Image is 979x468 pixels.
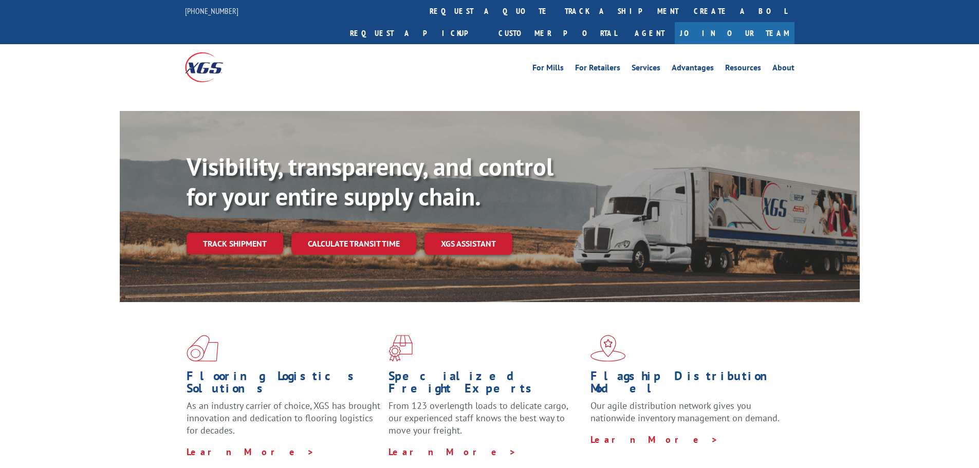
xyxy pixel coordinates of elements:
[772,64,795,75] a: About
[590,400,780,424] span: Our agile distribution network gives you nationwide inventory management on demand.
[187,233,283,254] a: Track shipment
[187,446,315,458] a: Learn More >
[185,6,238,16] a: [PHONE_NUMBER]
[389,335,413,362] img: xgs-icon-focused-on-flooring-red
[725,64,761,75] a: Resources
[590,370,785,400] h1: Flagship Distribution Model
[187,151,553,212] b: Visibility, transparency, and control for your entire supply chain.
[675,22,795,44] a: Join Our Team
[291,233,416,255] a: Calculate transit time
[424,233,512,255] a: XGS ASSISTANT
[491,22,624,44] a: Customer Portal
[590,434,718,445] a: Learn More >
[389,370,583,400] h1: Specialized Freight Experts
[575,64,620,75] a: For Retailers
[624,22,675,44] a: Agent
[389,400,583,445] p: From 123 overlength loads to delicate cargo, our experienced staff knows the best way to move you...
[672,64,714,75] a: Advantages
[187,335,218,362] img: xgs-icon-total-supply-chain-intelligence-red
[187,400,380,436] span: As an industry carrier of choice, XGS has brought innovation and dedication to flooring logistics...
[632,64,660,75] a: Services
[389,446,516,458] a: Learn More >
[532,64,564,75] a: For Mills
[342,22,491,44] a: Request a pickup
[590,335,626,362] img: xgs-icon-flagship-distribution-model-red
[187,370,381,400] h1: Flooring Logistics Solutions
